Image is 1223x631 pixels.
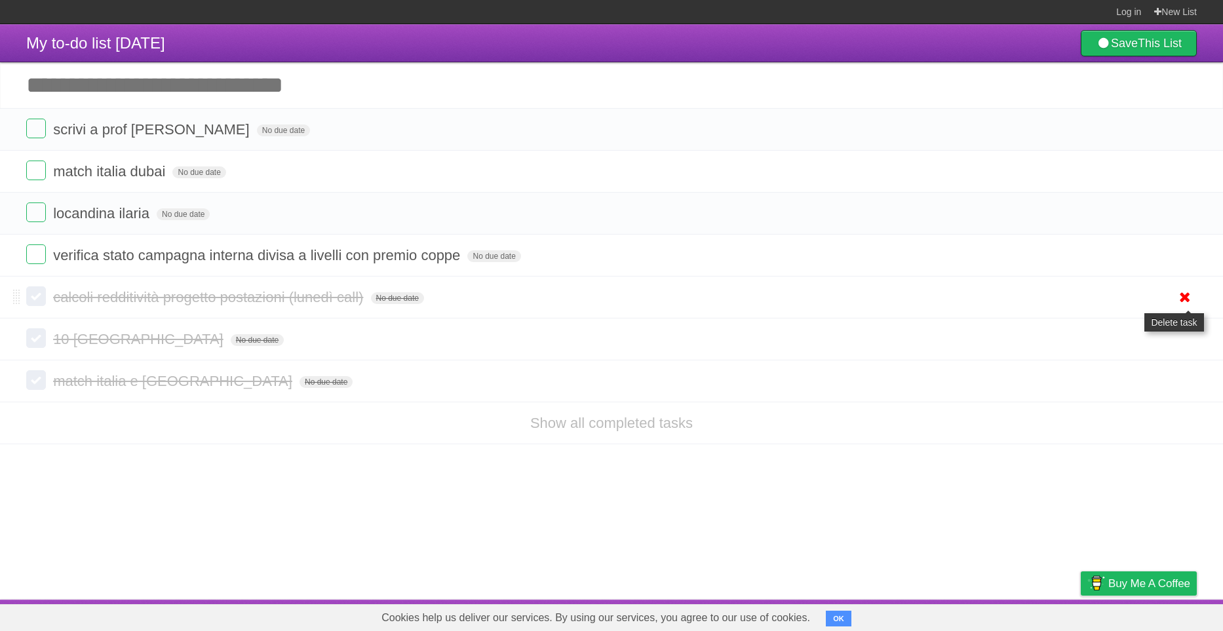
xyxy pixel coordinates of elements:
span: My to-do list [DATE] [26,34,165,52]
span: 10 [GEOGRAPHIC_DATA] [53,331,227,347]
label: Done [26,202,46,222]
span: No due date [231,334,284,346]
label: Done [26,286,46,306]
span: locandina ilaria [53,205,153,221]
span: scrivi a prof [PERSON_NAME] [53,121,253,138]
span: No due date [371,292,424,304]
label: Done [26,244,46,264]
a: Developers [950,603,1003,628]
span: match italia dubai [53,163,168,180]
span: No due date [157,208,210,220]
label: Done [26,370,46,390]
span: No due date [172,166,225,178]
a: Terms [1019,603,1048,628]
a: SaveThis List [1081,30,1197,56]
button: OK [826,611,851,626]
label: Done [26,161,46,180]
span: Buy me a coffee [1108,572,1190,595]
img: Buy me a coffee [1087,572,1105,594]
span: verifica stato campagna interna divisa a livelli con premio coppe [53,247,463,263]
span: No due date [300,376,353,388]
b: This List [1138,37,1182,50]
label: Done [26,119,46,138]
label: Done [26,328,46,348]
a: Buy me a coffee [1081,571,1197,596]
a: Suggest a feature [1114,603,1197,628]
a: Privacy [1064,603,1098,628]
span: match italia e [GEOGRAPHIC_DATA] [53,373,296,389]
span: No due date [257,124,310,136]
a: About [906,603,934,628]
span: Cookies help us deliver our services. By using our services, you agree to our use of cookies. [368,605,823,631]
a: Show all completed tasks [530,415,693,431]
span: No due date [467,250,520,262]
span: calcoli redditività progetto postazioni (lunedì call) [53,289,366,305]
